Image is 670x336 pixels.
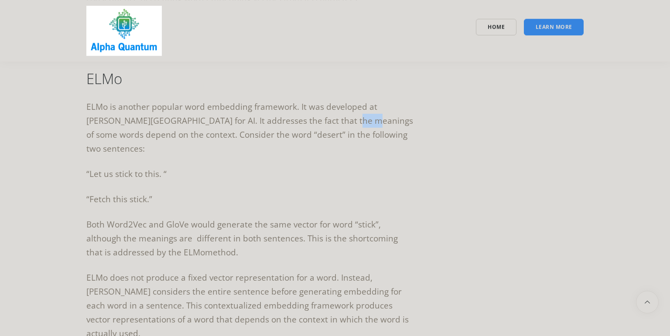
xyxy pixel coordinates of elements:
img: logo [86,6,162,56]
a: Learn More [524,19,584,35]
a: Home [476,19,516,35]
h2: ELMo [86,69,414,88]
p: ELMo is another popular word embedding framework. It was developed at [PERSON_NAME][GEOGRAPHIC_DA... [86,100,414,156]
p: “Fetch this stick.” [86,192,414,206]
span: Learn More [536,23,572,31]
span: Home [488,23,505,31]
p: Both Word2Vec and GloVe would generate the same vector for word “stick”, although the meanings ar... [86,217,414,259]
p: “Let us stick to this. “ [86,167,414,181]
